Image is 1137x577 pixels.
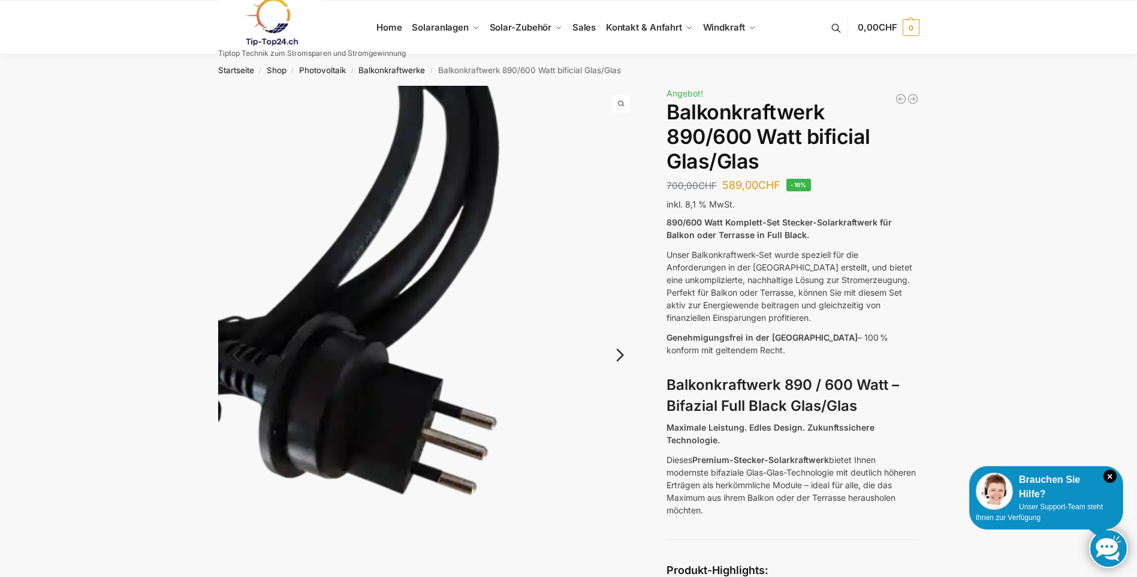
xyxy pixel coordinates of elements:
[601,1,698,55] a: Kontakt & Anfahrt
[698,1,761,55] a: Windkraft
[666,180,717,191] bdi: 700,00
[666,88,703,98] span: Angebot!
[666,332,888,355] span: – 100 % konform mit geltendem Recht.
[490,22,552,33] span: Solar-Zubehör
[638,86,1059,507] img: Balkonkraftwerk 890/600 Watt bificial Glas/Glas 17
[425,66,438,76] span: /
[197,55,940,86] nav: Breadcrumb
[666,100,919,173] h1: Balkonkraftwerk 890/600 Watt bificial Glas/Glas
[703,22,745,33] span: Windkraft
[567,1,601,55] a: Sales
[666,376,899,414] strong: Balkonkraftwerk 890 / 600 Watt – Bifazial Full Black Glas/Glas
[722,179,780,191] bdi: 589,00
[254,66,267,76] span: /
[976,503,1103,522] span: Unser Support-Team steht Ihnen zur Verfügung
[758,179,780,191] span: CHF
[299,65,346,75] a: Photovoltaik
[692,455,829,465] strong: Premium-Stecker-Solarkraftwerk
[606,22,682,33] span: Kontakt & Anfahrt
[218,65,254,75] a: Startseite
[412,22,469,33] span: Solaranlagen
[976,473,1013,510] img: Customer service
[407,1,484,55] a: Solaranlagen
[358,65,425,75] a: Balkonkraftwerke
[666,564,768,576] strong: Produkt-Highlights:
[858,22,897,33] span: 0,00
[666,248,919,324] p: Unser Balkonkraftwerk-Set wurde speziell für die Anforderungen in der [GEOGRAPHIC_DATA] erstellt,...
[218,50,406,57] p: Tiptop Technik zum Stromsparen und Stromgewinnung
[786,179,811,191] span: -16%
[666,422,874,445] strong: Maximale Leistung. Edles Design. Zukunftssichere Technologie.
[666,453,919,516] p: Dieses bietet Ihnen modernste bifaziale Glas-Glas-Technologie mit deutlich höheren Erträgen als h...
[895,93,907,105] a: 890/600 Watt Solarkraftwerk + 2,7 KW Batteriespeicher Genehmigungsfrei
[346,66,358,76] span: /
[698,180,717,191] span: CHF
[1103,470,1117,483] i: Schließen
[666,332,858,342] span: Genehmigungsfrei in der [GEOGRAPHIC_DATA]
[572,22,596,33] span: Sales
[286,66,299,76] span: /
[879,22,897,33] span: CHF
[267,65,286,75] a: Shop
[903,19,919,36] span: 0
[907,93,919,105] a: Steckerkraftwerk 890/600 Watt, mit Ständer für Terrasse inkl. Lieferung
[484,1,567,55] a: Solar-Zubehör
[976,473,1117,501] div: Brauchen Sie Hilfe?
[666,217,892,240] strong: 890/600 Watt Komplett-Set Stecker-Solarkraftwerk für Balkon oder Terrasse in Full Black.
[666,199,735,209] span: inkl. 8,1 % MwSt.
[858,10,919,46] a: 0,00CHF 0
